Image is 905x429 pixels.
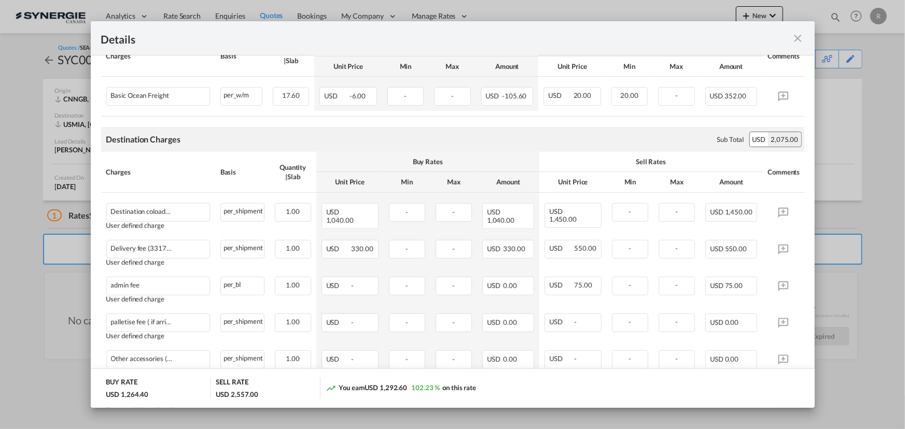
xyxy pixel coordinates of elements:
[406,355,408,363] span: -
[111,245,173,252] div: Delivery fee (33178 FL-33023FL)
[286,207,300,216] span: 1.00
[106,377,137,389] div: BUY RATE
[700,56,763,77] th: Amount
[575,281,593,289] span: 75.00
[451,92,454,100] span: -
[326,383,476,394] div: You earn on this rate
[477,172,539,192] th: Amount
[111,208,173,216] div: Destination coloader fee
[286,318,300,326] span: 1.00
[675,91,678,99] span: -
[504,355,518,363] span: 0.00
[725,281,743,290] span: 75.00
[676,281,678,289] span: -
[316,172,384,192] th: Unit Price
[487,318,502,326] span: USD
[676,318,678,326] span: -
[406,281,408,290] span: -
[504,318,518,326] span: 0.00
[351,318,354,326] span: -
[575,354,577,363] span: -
[111,355,173,363] div: Other accessories ( as remarks)
[539,172,607,192] th: Unit Price
[504,245,525,253] span: 330.00
[653,172,700,192] th: Max
[406,245,408,253] span: -
[725,355,739,363] span: 0.00
[382,56,429,77] th: Min
[91,21,815,407] md-dialog: Port of Loading ...
[326,281,350,290] span: USD
[606,56,653,77] th: Min
[768,132,801,147] div: 2,075.00
[575,318,577,326] span: -
[106,390,149,399] div: USD 1,264.40
[106,332,210,340] div: User defined charge
[725,92,746,100] span: 352.00
[220,51,262,61] div: Basis
[429,56,476,77] th: Max
[111,92,169,99] div: Basic Ocean Freight
[406,208,408,216] span: -
[351,281,354,290] span: -
[106,295,210,303] div: User defined charge
[676,207,678,216] span: -
[725,318,739,326] span: 0.00
[486,92,501,100] span: USD
[365,383,407,392] span: USD 1,292.60
[710,281,723,290] span: USD
[575,244,596,252] span: 550.00
[476,56,539,77] th: Amount
[710,208,723,216] span: USD
[221,351,264,364] div: per_shipment
[762,36,804,77] th: Comments
[326,216,354,224] span: 1,040.00
[221,240,264,253] div: per_shipment
[106,222,210,230] div: User defined charge
[710,92,723,100] span: USD
[452,355,455,363] span: -
[676,244,678,252] span: -
[676,354,678,363] span: -
[653,56,700,77] th: Max
[487,216,514,224] span: 1,040.00
[273,47,309,65] div: Quantity | Slab
[326,208,350,216] span: USD
[717,135,744,144] div: Sub Total
[216,390,258,399] div: USD 2,557.00
[221,314,264,327] div: per_shipment
[487,245,502,253] span: USD
[607,172,653,192] th: Min
[106,259,210,266] div: User defined charge
[549,281,573,289] span: USD
[326,355,350,363] span: USD
[725,208,753,216] span: 1,450.00
[221,204,264,217] div: per_shipment
[725,245,747,253] span: 550.00
[452,318,455,326] span: -
[314,56,382,77] th: Unit Price
[487,355,502,363] span: USD
[286,244,300,252] span: 1.00
[106,51,211,61] div: Charges
[629,318,632,326] span: -
[792,32,804,45] md-icon: icon-close fg-AAA8AD m-0 cursor
[549,207,573,216] span: USD
[452,208,455,216] span: -
[629,354,632,363] span: -
[629,281,632,289] span: -
[452,245,455,253] span: -
[538,56,606,77] th: Unit Price
[111,318,173,326] div: palletise fee ( if arrival on loose carton abt 50usd per skid)
[326,245,350,253] span: USD
[351,355,354,363] span: -
[710,245,723,253] span: USD
[502,92,526,100] span: -105.60
[487,208,502,216] span: USD
[487,281,502,290] span: USD
[384,172,430,192] th: Min
[549,354,573,363] span: USD
[286,281,300,289] span: 1.00
[762,152,804,192] th: Comments
[324,92,348,100] span: USD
